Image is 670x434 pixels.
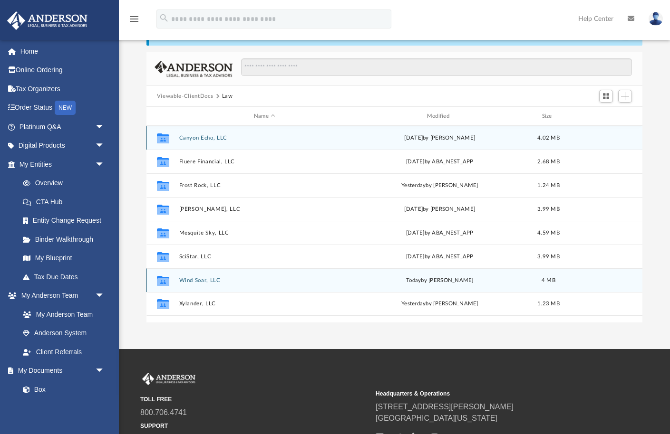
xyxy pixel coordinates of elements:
[95,136,114,156] span: arrow_drop_down
[354,112,525,121] div: Modified
[95,286,114,306] span: arrow_drop_down
[376,403,514,411] a: [STREET_ADDRESS][PERSON_NAME]
[95,117,114,137] span: arrow_drop_down
[178,112,350,121] div: Name
[7,117,119,136] a: Platinum Q&Aarrow_drop_down
[7,286,114,305] a: My Anderson Teamarrow_drop_down
[7,42,119,61] a: Home
[529,112,567,121] div: Size
[179,254,350,260] button: SciStar, LLC
[179,230,350,236] button: Mesquite Sky, LLC
[572,112,638,121] div: id
[401,183,426,188] span: yesterday
[537,183,560,188] span: 1.24 MB
[354,276,525,285] div: by [PERSON_NAME]
[7,98,119,118] a: Order StatusNEW
[95,155,114,174] span: arrow_drop_down
[401,301,426,306] span: yesterday
[13,267,119,286] a: Tax Due Dates
[4,11,90,30] img: Anderson Advisors Platinum Portal
[159,13,169,23] i: search
[55,101,76,115] div: NEW
[13,249,114,268] a: My Blueprint
[13,342,114,361] a: Client Referrals
[7,79,119,98] a: Tax Organizers
[406,278,421,283] span: today
[13,174,119,193] a: Overview
[354,134,525,142] div: [DATE] by [PERSON_NAME]
[140,373,197,385] img: Anderson Advisors Platinum Portal
[354,181,525,190] div: by [PERSON_NAME]
[13,380,109,399] a: Box
[537,254,560,259] span: 3.99 MB
[179,182,350,189] button: Frost Rock, LLC
[151,112,175,121] div: id
[128,18,140,25] a: menu
[7,155,119,174] a: My Entitiesarrow_drop_down
[7,136,119,155] a: Digital Productsarrow_drop_down
[542,278,555,283] span: 4 MB
[13,211,119,230] a: Entity Change Request
[537,159,560,164] span: 2.68 MB
[140,422,369,430] small: SUPPORT
[537,207,560,212] span: 3.99 MB
[179,159,350,165] button: Fluere Financial, LLC
[241,58,632,76] input: Search files and folders
[537,230,560,236] span: 4.59 MB
[128,13,140,25] i: menu
[13,230,119,249] a: Binder Walkthrough
[179,277,350,283] button: Wind Soar, LLC
[179,301,350,307] button: Xylander, LLC
[354,205,525,214] div: [DATE] by [PERSON_NAME]
[537,301,560,306] span: 1.23 MB
[140,408,187,416] a: 800.706.4741
[157,92,213,101] button: Viewable-ClientDocs
[7,61,119,80] a: Online Ordering
[354,300,525,308] div: by [PERSON_NAME]
[222,92,233,101] button: Law
[376,389,604,398] small: Headquarters & Operations
[13,399,114,418] a: Meeting Minutes
[618,90,632,103] button: Add
[7,361,114,380] a: My Documentsarrow_drop_down
[13,192,119,211] a: CTA Hub
[179,206,350,212] button: [PERSON_NAME], LLC
[13,305,109,324] a: My Anderson Team
[179,135,350,141] button: Canyon Echo, LLC
[354,158,525,166] div: [DATE] by ABA_NEST_APP
[376,414,497,422] a: [GEOGRAPHIC_DATA][US_STATE]
[95,361,114,381] span: arrow_drop_down
[537,135,560,141] span: 4.02 MB
[599,90,613,103] button: Switch to Grid View
[649,12,663,26] img: User Pic
[13,324,114,343] a: Anderson System
[354,229,525,237] div: [DATE] by ABA_NEST_APP
[146,126,642,323] div: grid
[140,395,369,404] small: TOLL FREE
[354,253,525,261] div: [DATE] by ABA_NEST_APP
